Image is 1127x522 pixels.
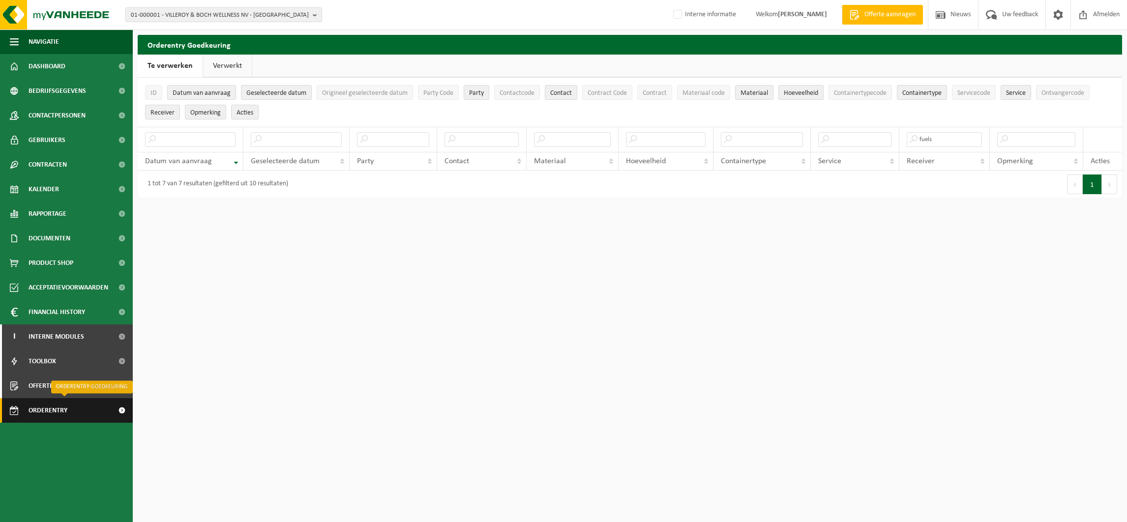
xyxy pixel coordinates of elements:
[643,89,667,97] span: Contract
[677,85,730,100] button: Materiaal codeMateriaal code: Activate to sort
[131,8,309,23] span: 01-000001 - VILLEROY & BOCH WELLNESS NV - [GEOGRAPHIC_DATA]
[1083,174,1102,194] button: 1
[818,157,841,165] span: Service
[897,85,947,100] button: ContainertypeContainertype: Activate to sort
[1102,174,1117,194] button: Next
[145,105,180,119] button: ReceiverReceiver: Activate to sort
[357,157,374,165] span: Party
[29,398,111,423] span: Orderentry Goedkeuring
[29,29,59,54] span: Navigatie
[150,109,175,116] span: Receiver
[145,85,162,100] button: IDID: Activate to sort
[145,157,212,165] span: Datum van aanvraag
[957,89,990,97] span: Servicecode
[784,89,818,97] span: Hoeveelheid
[494,85,540,100] button: ContactcodeContactcode: Activate to sort
[29,103,86,128] span: Contactpersonen
[241,85,312,100] button: Geselecteerde datumGeselecteerde datum: Activate to sort
[829,85,892,100] button: ContainertypecodeContainertypecode: Activate to sort
[626,157,666,165] span: Hoeveelheid
[317,85,413,100] button: Origineel geselecteerde datumOrigineel geselecteerde datum: Activate to sort
[735,85,773,100] button: MateriaalMateriaal: Activate to sort
[1006,89,1026,97] span: Service
[29,202,66,226] span: Rapportage
[29,128,65,152] span: Gebruikers
[423,89,453,97] span: Party Code
[545,85,577,100] button: ContactContact: Activate to sort
[500,89,534,97] span: Contactcode
[150,89,157,97] span: ID
[534,157,566,165] span: Materiaal
[550,89,572,97] span: Contact
[138,55,203,77] a: Te verwerken
[1001,85,1031,100] button: ServiceService: Activate to sort
[167,85,236,100] button: Datum van aanvraagDatum van aanvraag: Activate to remove sorting
[29,275,108,300] span: Acceptatievoorwaarden
[778,85,824,100] button: HoeveelheidHoeveelheid: Activate to sort
[29,152,67,177] span: Contracten
[741,89,768,97] span: Materiaal
[721,157,766,165] span: Containertype
[1036,85,1090,100] button: OntvangercodeOntvangercode: Activate to sort
[251,157,320,165] span: Geselecteerde datum
[29,349,56,374] span: Toolbox
[203,55,252,77] a: Verwerkt
[907,157,935,165] span: Receiver
[10,324,19,349] span: I
[190,109,221,116] span: Opmerking
[185,105,226,119] button: OpmerkingOpmerking: Activate to sort
[445,157,469,165] span: Contact
[862,10,918,20] span: Offerte aanvragen
[138,35,1122,54] h2: Orderentry Goedkeuring
[1041,89,1084,97] span: Ontvangercode
[842,5,923,25] a: Offerte aanvragen
[671,7,736,22] label: Interne informatie
[778,11,827,18] strong: [PERSON_NAME]
[173,89,231,97] span: Datum van aanvraag
[231,105,259,119] button: Acties
[588,89,627,97] span: Contract Code
[237,109,253,116] span: Acties
[1067,174,1083,194] button: Previous
[418,85,459,100] button: Party CodeParty Code: Activate to sort
[29,226,70,251] span: Documenten
[834,89,887,97] span: Containertypecode
[125,7,322,22] button: 01-000001 - VILLEROY & BOCH WELLNESS NV - [GEOGRAPHIC_DATA]
[246,89,306,97] span: Geselecteerde datum
[997,157,1033,165] span: Opmerking
[29,324,84,349] span: Interne modules
[29,54,65,79] span: Dashboard
[464,85,489,100] button: PartyParty: Activate to sort
[29,177,59,202] span: Kalender
[469,89,484,97] span: Party
[29,251,73,275] span: Product Shop
[322,89,408,97] span: Origineel geselecteerde datum
[29,374,91,398] span: Offerte aanvragen
[682,89,725,97] span: Materiaal code
[29,79,86,103] span: Bedrijfsgegevens
[29,300,85,324] span: Financial History
[902,89,942,97] span: Containertype
[1091,157,1110,165] span: Acties
[637,85,672,100] button: ContractContract: Activate to sort
[582,85,632,100] button: Contract CodeContract Code: Activate to sort
[143,175,288,193] div: 1 tot 7 van 7 resultaten (gefilterd uit 10 resultaten)
[952,85,996,100] button: ServicecodeServicecode: Activate to sort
